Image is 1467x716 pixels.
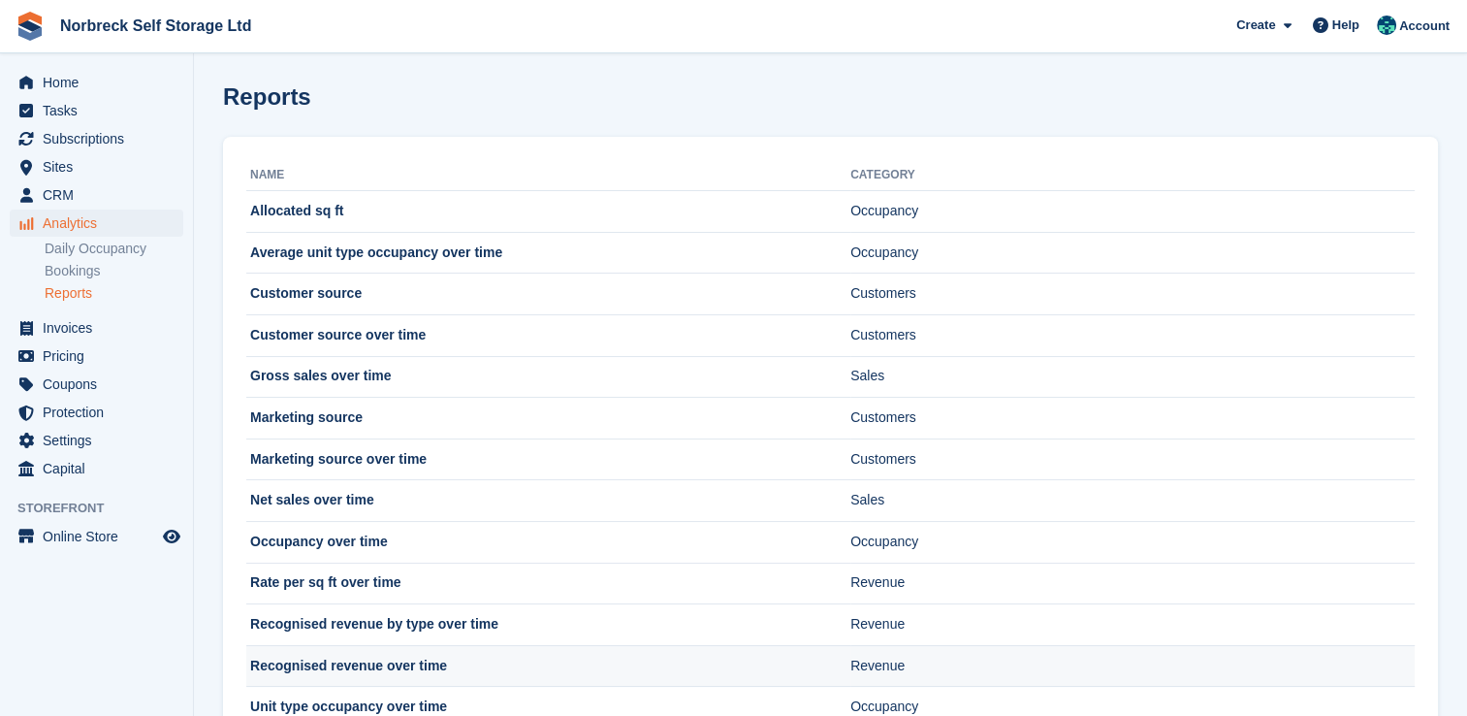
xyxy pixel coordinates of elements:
[850,480,1415,522] td: Sales
[246,604,850,646] td: Recognised revenue by type over time
[43,97,159,124] span: Tasks
[223,83,311,110] h1: Reports
[850,521,1415,563] td: Occupancy
[850,274,1415,315] td: Customers
[850,191,1415,233] td: Occupancy
[45,284,183,303] a: Reports
[43,153,159,180] span: Sites
[43,371,159,398] span: Coupons
[10,97,183,124] a: menu
[246,563,850,604] td: Rate per sq ft over time
[850,232,1415,274] td: Occupancy
[246,356,850,398] td: Gross sales over time
[246,232,850,274] td: Average unit type occupancy over time
[850,563,1415,604] td: Revenue
[10,342,183,370] a: menu
[246,160,850,191] th: Name
[10,371,183,398] a: menu
[10,427,183,454] a: menu
[246,274,850,315] td: Customer source
[850,160,1415,191] th: Category
[1399,16,1450,36] span: Account
[246,314,850,356] td: Customer source over time
[246,521,850,563] td: Occupancy over time
[45,262,183,280] a: Bookings
[1332,16,1359,35] span: Help
[246,480,850,522] td: Net sales over time
[10,153,183,180] a: menu
[43,399,159,426] span: Protection
[16,12,45,41] img: stora-icon-8386f47178a22dfd0bd8f6a31ec36ba5ce8667c1dd55bd0f319d3a0aa187defe.svg
[10,314,183,342] a: menu
[43,69,159,96] span: Home
[43,314,159,342] span: Invoices
[45,240,183,258] a: Daily Occupancy
[850,314,1415,356] td: Customers
[17,499,193,518] span: Storefront
[43,455,159,482] span: Capital
[10,181,183,209] a: menu
[10,523,183,550] a: menu
[246,191,850,233] td: Allocated sq ft
[246,439,850,480] td: Marketing source over time
[850,439,1415,480] td: Customers
[850,356,1415,398] td: Sales
[43,210,159,237] span: Analytics
[1377,16,1396,35] img: Sally King
[850,398,1415,439] td: Customers
[10,210,183,237] a: menu
[10,455,183,482] a: menu
[52,10,259,42] a: Norbreck Self Storage Ltd
[10,125,183,152] a: menu
[43,125,159,152] span: Subscriptions
[160,525,183,548] a: Preview store
[43,342,159,370] span: Pricing
[246,645,850,687] td: Recognised revenue over time
[10,399,183,426] a: menu
[43,181,159,209] span: CRM
[1236,16,1275,35] span: Create
[43,523,159,550] span: Online Store
[850,604,1415,646] td: Revenue
[246,398,850,439] td: Marketing source
[850,645,1415,687] td: Revenue
[43,427,159,454] span: Settings
[10,69,183,96] a: menu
